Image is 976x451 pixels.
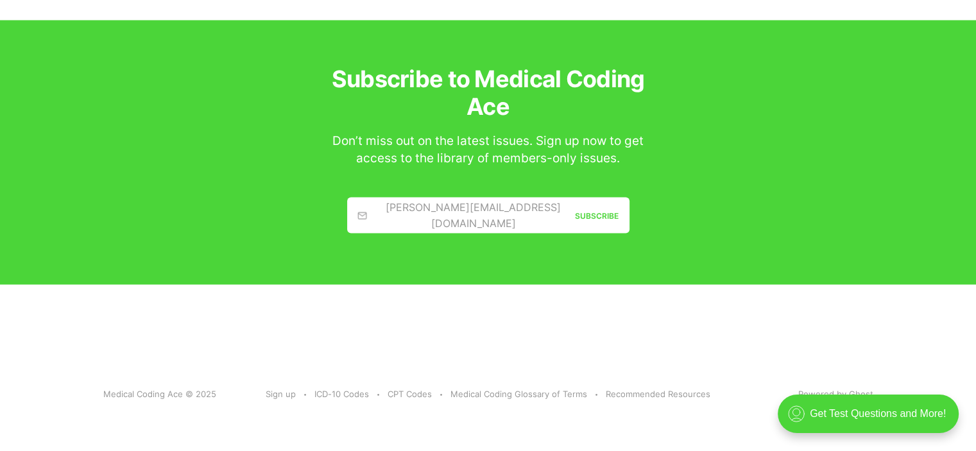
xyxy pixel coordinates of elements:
[606,387,710,400] a: Recommended Resources
[357,199,575,232] div: [PERSON_NAME][EMAIL_ADDRESS][DOMAIN_NAME]
[450,387,587,400] a: Medical Coding Glossary of Terms
[767,388,976,451] iframe: portal-trigger
[321,132,655,166] div: Don’t miss out on the latest issues. Sign up now to get access to the library of members-only iss...
[321,66,655,119] h3: Subscribe to Medical Coding Ace
[574,209,619,221] div: Subscribe
[388,387,432,400] a: CPT Codes
[103,387,266,400] div: Medical Coding Ace © 2025
[266,387,296,400] a: Sign up
[347,197,629,233] a: [PERSON_NAME][EMAIL_ADDRESS][DOMAIN_NAME] Subscribe
[314,387,369,400] a: ICD-10 Codes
